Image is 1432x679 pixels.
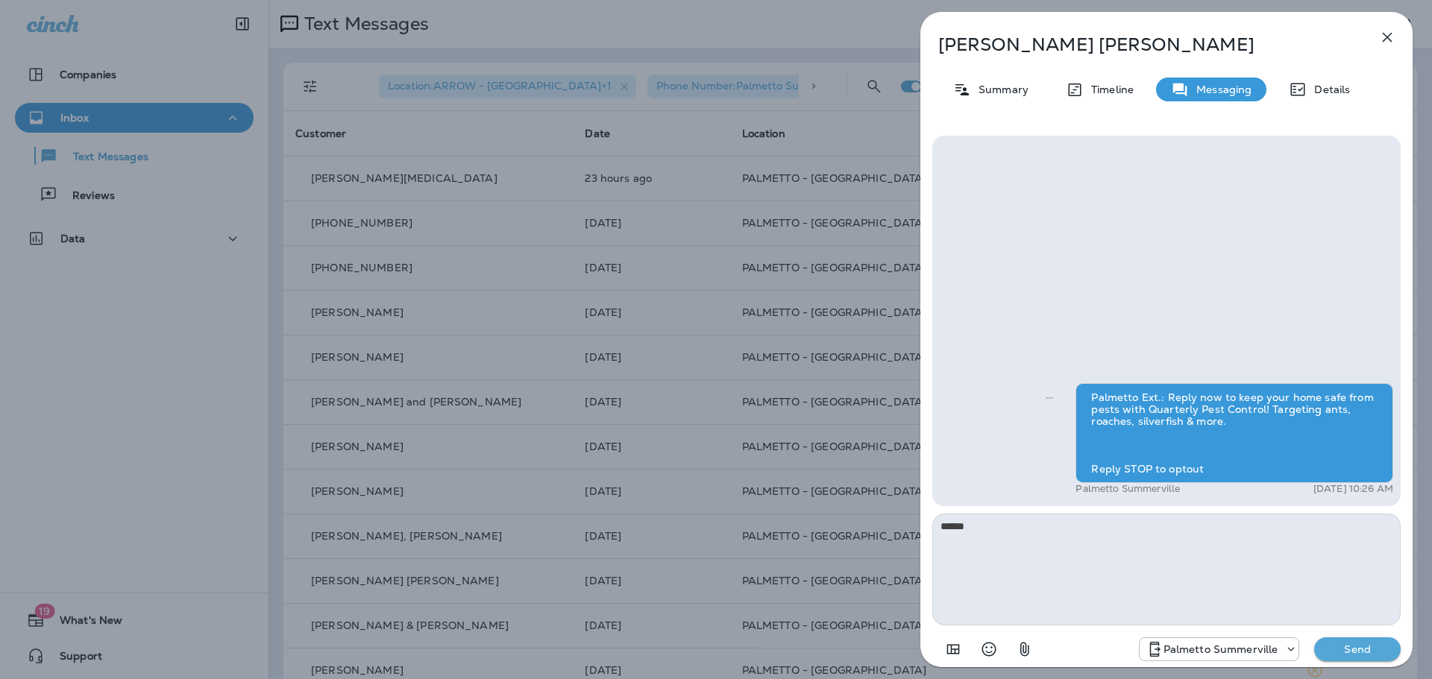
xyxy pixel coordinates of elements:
[1314,637,1401,661] button: Send
[1313,483,1393,495] p: [DATE] 10:26 AM
[1189,83,1252,95] p: Messaging
[1307,83,1350,95] p: Details
[974,634,1004,664] button: Select an emoji
[971,83,1029,95] p: Summary
[1046,390,1053,403] span: Sent
[1163,643,1278,655] p: Palmetto Summerville
[1075,383,1393,483] div: Palmetto Ext.: Reply now to keep your home safe from pests with Quarterly Pest Control! Targeting...
[1084,83,1134,95] p: Timeline
[938,34,1345,55] p: [PERSON_NAME] [PERSON_NAME]
[1326,642,1389,656] p: Send
[1075,483,1180,495] p: Palmetto Summerville
[1140,640,1299,658] div: +1 (843) 594-2691
[938,634,968,664] button: Add in a premade template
